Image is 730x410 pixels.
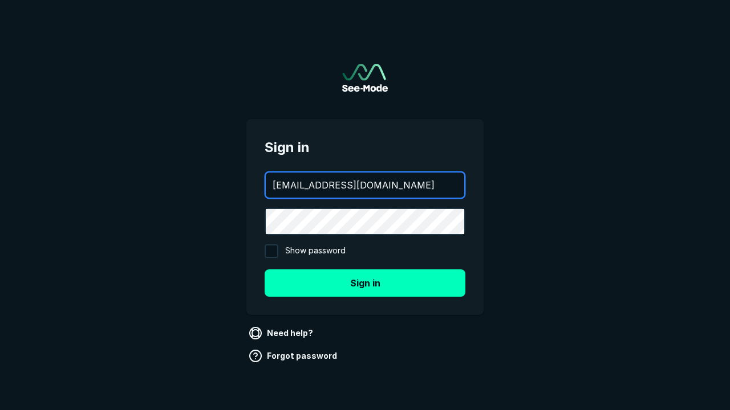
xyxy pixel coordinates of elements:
[342,64,388,92] a: Go to sign in
[246,324,318,342] a: Need help?
[246,347,342,365] a: Forgot password
[266,173,464,198] input: your@email.com
[285,244,346,258] span: Show password
[265,137,465,158] span: Sign in
[342,64,388,92] img: See-Mode Logo
[265,269,465,297] button: Sign in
